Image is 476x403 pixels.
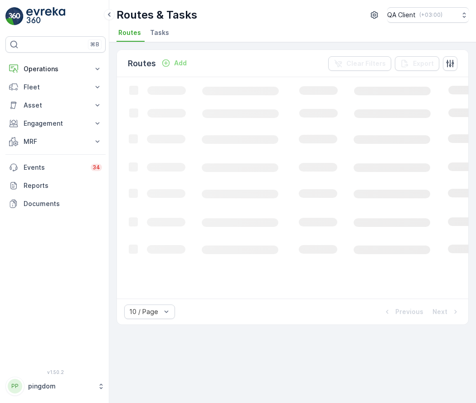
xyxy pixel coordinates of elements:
button: Engagement [5,114,106,133]
p: MRF [24,137,87,146]
img: logo_light-DOdMpM7g.png [26,7,65,25]
button: MRF [5,133,106,151]
p: pingdom [28,382,93,391]
button: Export [395,56,439,71]
a: Documents [5,195,106,213]
button: QA Client(+03:00) [387,7,469,23]
p: QA Client [387,10,416,20]
p: Engagement [24,119,87,128]
p: Fleet [24,83,87,92]
p: ⌘B [90,41,99,48]
span: v 1.50.2 [5,369,106,375]
p: Routes [128,57,156,70]
a: Reports [5,177,106,195]
p: Previous [395,307,423,316]
p: Events [24,163,85,172]
button: Operations [5,60,106,78]
p: Add [174,59,187,68]
p: Next [432,307,447,316]
button: Clear Filters [328,56,391,71]
a: Events34 [5,158,106,177]
p: Documents [24,199,102,208]
button: Next [432,306,461,317]
p: Routes & Tasks [117,8,197,22]
p: 34 [92,164,100,171]
p: ( +03:00 ) [419,11,442,19]
img: logo [5,7,24,25]
p: Clear Filters [346,59,386,68]
button: PPpingdom [5,377,106,396]
span: Tasks [150,28,169,37]
p: Operations [24,64,87,74]
p: Export [413,59,434,68]
button: Asset [5,96,106,114]
button: Previous [382,306,424,317]
p: Reports [24,181,102,190]
button: Fleet [5,78,106,96]
button: Add [158,58,190,69]
p: Asset [24,101,87,110]
span: Routes [118,28,141,37]
div: PP [8,379,22,393]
